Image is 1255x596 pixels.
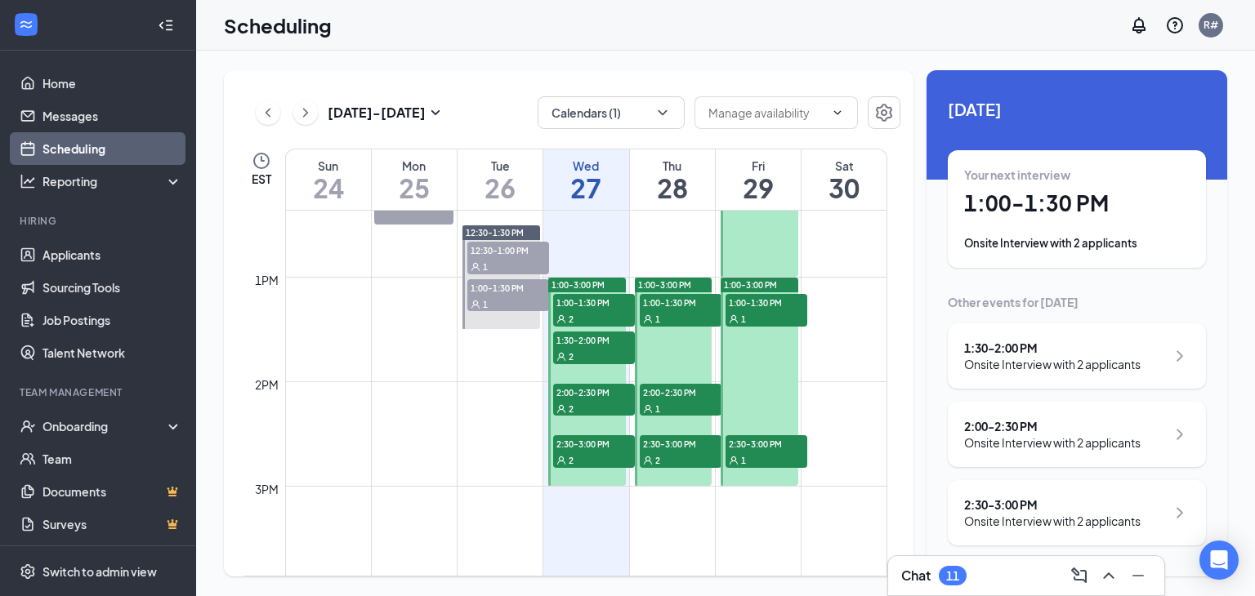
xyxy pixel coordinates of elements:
a: SurveysCrown [42,508,182,540]
svg: Collapse [158,17,174,33]
a: Messages [42,100,182,132]
a: August 24, 2025 [286,149,371,210]
span: 2:30-3:00 PM [726,435,807,451]
a: August 27, 2025 [543,149,628,210]
h1: Scheduling [224,11,332,39]
h3: Chat [901,567,931,585]
input: Manage availability [708,104,824,122]
svg: User [643,314,653,324]
span: 1:00-3:00 PM [638,279,691,291]
div: Onsite Interview with 2 applicants [964,356,1141,372]
h1: 30 [802,174,887,202]
h1: 1:00 - 1:30 PM [964,189,1190,217]
a: August 30, 2025 [802,149,887,210]
button: ComposeMessage [1066,563,1092,589]
svg: User [643,404,653,414]
svg: User [643,456,653,465]
button: ChevronUp [1096,563,1122,589]
div: 1pm [252,271,282,289]
span: EST [252,171,271,187]
div: Thu [630,158,715,174]
svg: Settings [20,563,36,580]
div: 11 [946,569,959,583]
button: Minimize [1125,563,1151,589]
svg: User [729,456,739,465]
div: Fri [716,158,801,174]
svg: ChevronLeft [260,103,276,122]
svg: User [556,352,566,362]
span: 1 [655,314,660,325]
div: 2:30 - 3:00 PM [964,496,1141,513]
svg: QuestionInfo [1165,16,1185,35]
div: Onsite Interview with 2 applicants [964,235,1190,251]
svg: ComposeMessage [1070,566,1089,585]
svg: User [471,262,480,272]
a: Sourcing Tools [42,271,182,304]
a: Job Postings [42,304,182,336]
span: 2:30-3:00 PM [640,435,721,451]
span: 1:00-1:30 PM [726,294,807,310]
h1: 25 [372,174,457,202]
a: August 29, 2025 [716,149,801,210]
div: Other events for [DATE] [948,294,1206,310]
span: 2:00-2:30 PM [640,384,721,400]
svg: User [556,456,566,465]
svg: Settings [874,103,894,122]
h3: [DATE] - [DATE] [328,104,426,122]
svg: ChevronDown [831,106,844,119]
span: 1 [741,314,746,325]
svg: Notifications [1129,16,1149,35]
div: Sat [802,158,887,174]
svg: User [471,300,480,309]
a: Applicants [42,238,182,271]
span: 2 [569,351,574,362]
svg: User [729,314,739,324]
span: 2 [569,455,574,466]
svg: Clock [252,151,271,171]
a: DocumentsCrown [42,475,182,508]
div: Reporting [42,173,183,189]
div: Wed [543,158,628,174]
a: Scheduling [42,132,182,165]
button: ChevronLeft [256,100,280,125]
svg: ChevronRight [1170,503,1190,523]
span: 2:00-2:30 PM [553,384,635,400]
a: August 28, 2025 [630,149,715,210]
div: Switch to admin view [42,563,157,580]
a: Talent Network [42,336,182,369]
button: Calendars (1)ChevronDown [538,96,685,129]
span: 12:30-1:00 PM [467,242,549,258]
span: 2 [569,314,574,325]
button: Settings [868,96,900,129]
span: 1:00-3:00 PM [552,279,605,291]
div: Onboarding [42,418,168,434]
h1: 24 [286,174,371,202]
span: 1:00-3:00 PM [724,279,777,291]
span: 2 [655,455,660,466]
div: Tue [458,158,543,174]
div: 2pm [252,376,282,394]
span: [DATE] [948,96,1206,122]
div: Onsite Interview with 2 applicants [964,513,1141,529]
svg: UserCheck [20,418,36,434]
div: 1:30 - 2:00 PM [964,340,1141,356]
div: Your next interview [964,167,1190,183]
svg: ChevronUp [1099,566,1119,585]
svg: User [556,314,566,324]
span: 1 [483,261,488,273]
svg: User [556,404,566,414]
span: 1 [483,299,488,310]
svg: SmallChevronDown [426,103,445,122]
h1: 28 [630,174,715,202]
svg: WorkstreamLogo [18,16,34,33]
div: Sun [286,158,371,174]
span: 1:30-2:00 PM [553,331,635,348]
div: R# [1204,18,1218,32]
a: Team [42,443,182,475]
span: 1 [741,455,746,466]
a: August 26, 2025 [458,149,543,210]
span: 12:30-1:30 PM [466,227,524,238]
svg: Minimize [1128,566,1148,585]
span: 1 [655,403,660,415]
